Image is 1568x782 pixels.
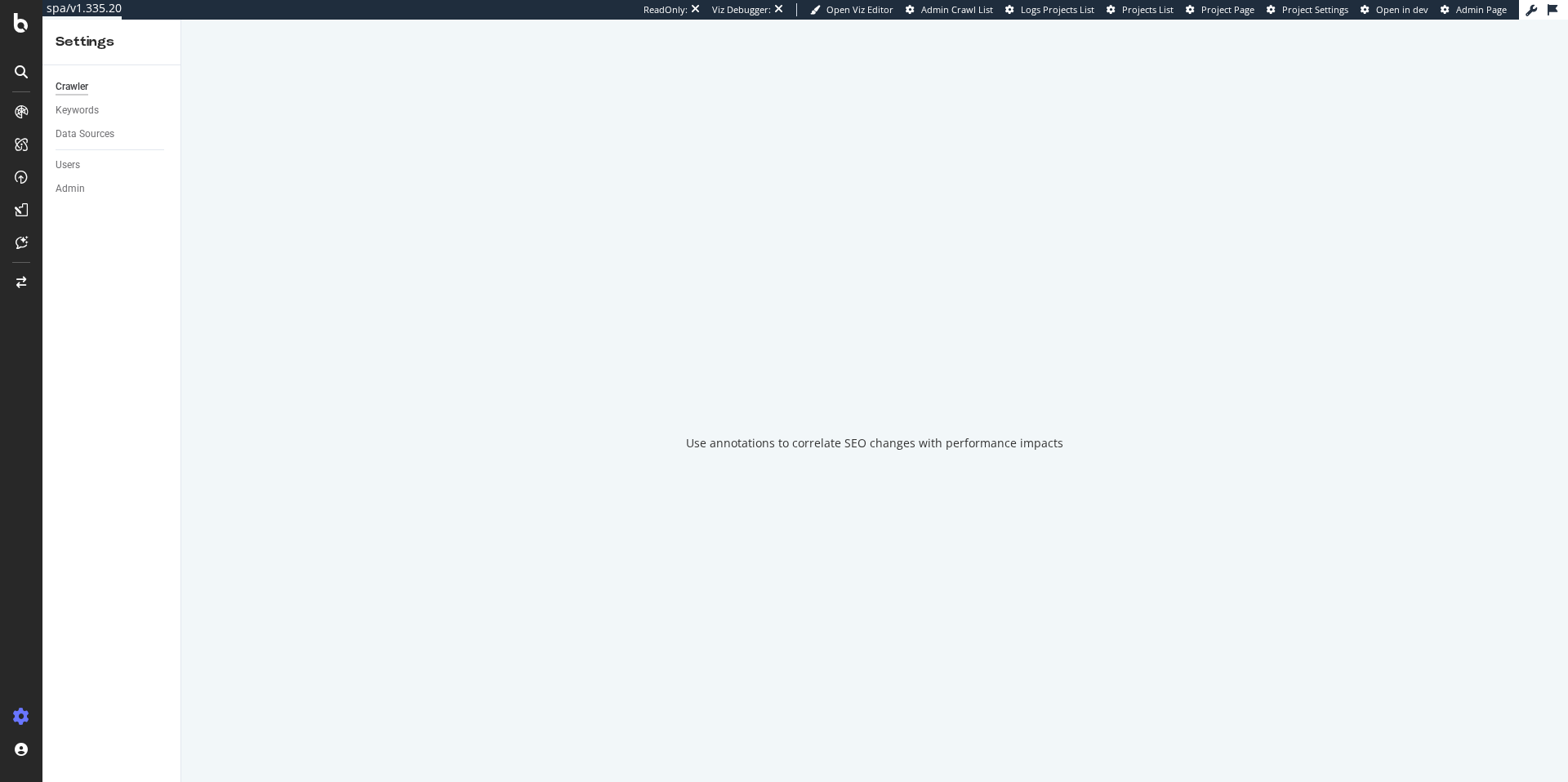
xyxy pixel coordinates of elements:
[810,3,893,16] a: Open Viz Editor
[1441,3,1507,16] a: Admin Page
[56,157,80,174] div: Users
[1456,3,1507,16] span: Admin Page
[1107,3,1174,16] a: Projects List
[921,3,993,16] span: Admin Crawl List
[56,126,169,143] a: Data Sources
[56,102,169,119] a: Keywords
[1122,3,1174,16] span: Projects List
[826,3,893,16] span: Open Viz Editor
[56,126,114,143] div: Data Sources
[1361,3,1428,16] a: Open in dev
[644,3,688,16] div: ReadOnly:
[1376,3,1428,16] span: Open in dev
[56,180,85,198] div: Admin
[56,78,169,96] a: Crawler
[1282,3,1348,16] span: Project Settings
[712,3,771,16] div: Viz Debugger:
[56,78,88,96] div: Crawler
[56,102,99,119] div: Keywords
[816,350,933,409] div: animation
[1267,3,1348,16] a: Project Settings
[1186,3,1254,16] a: Project Page
[906,3,993,16] a: Admin Crawl List
[56,180,169,198] a: Admin
[1005,3,1094,16] a: Logs Projects List
[1021,3,1094,16] span: Logs Projects List
[56,157,169,174] a: Users
[686,435,1063,451] div: Use annotations to correlate SEO changes with performance impacts
[56,33,167,51] div: Settings
[1201,3,1254,16] span: Project Page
